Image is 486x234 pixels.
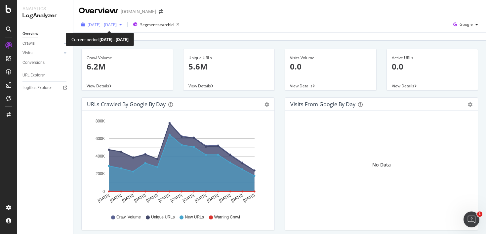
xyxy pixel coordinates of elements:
[460,22,473,27] span: Google
[290,83,312,89] span: View Details
[22,40,62,47] a: Crawls
[290,101,355,108] div: Visits from Google by day
[71,36,129,43] div: Current period:
[151,214,175,220] span: Unique URLs
[22,30,38,37] div: Overview
[121,8,156,15] div: [DOMAIN_NAME]
[22,5,68,12] div: Analytics
[22,30,68,37] a: Overview
[264,102,269,107] div: gear
[88,22,117,27] span: [DATE] - [DATE]
[102,189,105,194] text: 0
[159,9,163,14] div: arrow-right-arrow-left
[214,214,240,220] span: Warning Crawl
[96,154,105,159] text: 400K
[133,193,146,203] text: [DATE]
[79,19,125,30] button: [DATE] - [DATE]
[22,50,32,57] div: Visits
[218,193,231,203] text: [DATE]
[477,211,482,217] span: 1
[87,83,109,89] span: View Details
[130,19,182,30] button: Segment:searchId
[242,193,256,203] text: [DATE]
[79,5,118,17] div: Overview
[392,83,414,89] span: View Details
[290,55,371,61] div: Visits Volume
[451,19,481,30] button: Google
[392,55,473,61] div: Active URLs
[22,50,62,57] a: Visits
[22,72,68,79] a: URL Explorer
[22,84,52,91] div: Logfiles Explorer
[392,61,473,72] p: 0.0
[87,61,168,72] p: 6.2M
[206,193,219,203] text: [DATE]
[140,22,174,27] span: Segment: searchId
[188,83,211,89] span: View Details
[22,40,35,47] div: Crawls
[22,59,45,66] div: Conversions
[87,116,269,208] svg: A chart.
[96,136,105,141] text: 600K
[290,61,371,72] p: 0.0
[464,211,479,227] iframe: Intercom live chat
[121,193,135,203] text: [DATE]
[22,12,68,20] div: LogAnalyzer
[22,59,68,66] a: Conversions
[194,193,207,203] text: [DATE]
[468,102,472,107] div: gear
[158,193,171,203] text: [DATE]
[22,84,68,91] a: Logfiles Explorer
[188,61,270,72] p: 5.6M
[97,193,110,203] text: [DATE]
[170,193,183,203] text: [DATE]
[96,172,105,176] text: 200K
[100,37,129,42] b: [DATE] - [DATE]
[230,193,244,203] text: [DATE]
[182,193,195,203] text: [DATE]
[372,162,391,168] div: No Data
[87,101,166,108] div: URLs Crawled by Google by day
[109,193,122,203] text: [DATE]
[22,72,45,79] div: URL Explorer
[185,214,204,220] span: New URLs
[96,119,105,123] text: 800K
[188,55,270,61] div: Unique URLs
[87,55,168,61] div: Crawl Volume
[145,193,159,203] text: [DATE]
[116,214,141,220] span: Crawl Volume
